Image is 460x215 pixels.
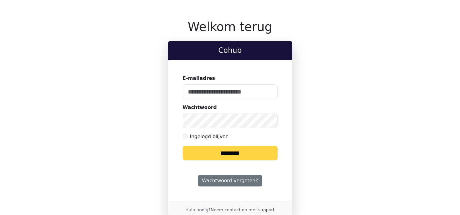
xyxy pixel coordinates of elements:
h1: Welkom terug [168,19,292,34]
label: Wachtwoord [183,104,217,111]
a: Neem contact op met support [211,207,275,212]
h2: Cohub [173,46,287,55]
small: Hulp nodig? [185,207,275,212]
a: Wachtwoord vergeten? [198,175,262,186]
label: E-mailadres [183,75,215,82]
label: Ingelogd blijven [190,133,229,140]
